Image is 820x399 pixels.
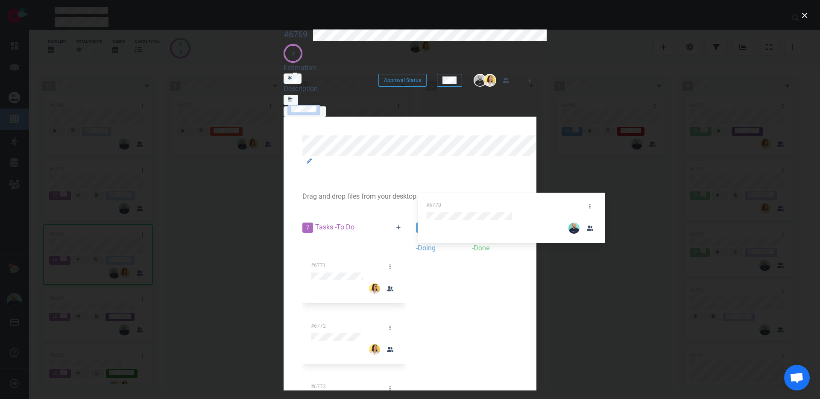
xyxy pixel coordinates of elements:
[284,84,348,94] div: Description
[378,74,427,87] button: Approval Status
[446,192,487,200] span: to attach files
[302,192,424,200] span: Drag and drop files from your desktop or
[311,323,326,329] span: #6772
[284,63,348,73] div: Estimation
[284,29,307,40] div: #6769
[416,223,427,233] span: 0
[424,192,446,200] a: browse
[416,234,436,252] span: Tasks - Doing
[474,75,486,86] img: 26
[302,223,313,233] span: 7
[784,365,810,390] a: Ouvrir le chat
[472,234,492,252] span: Tasks - Done
[472,223,483,233] span: 0
[311,384,326,390] span: #6773
[369,283,380,294] img: 26
[798,9,811,22] button: close
[292,50,295,58] div: 7
[315,223,354,231] span: Tasks - To Do
[369,344,380,355] img: 26
[484,75,495,86] img: 26
[311,262,326,268] span: #6771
